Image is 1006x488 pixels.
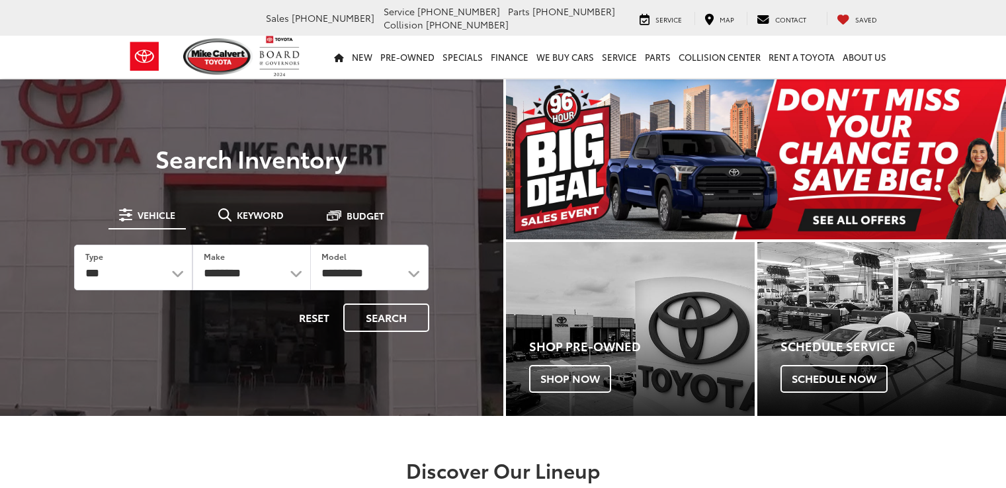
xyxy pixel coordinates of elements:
[506,242,755,416] a: Shop Pre-Owned Shop Now
[747,12,816,25] a: Contact
[757,242,1006,416] a: Schedule Service Schedule Now
[183,38,253,75] img: Mike Calvert Toyota
[266,11,289,24] span: Sales
[532,36,598,78] a: WE BUY CARS
[506,242,755,416] div: Toyota
[757,242,1006,416] div: Toyota
[237,210,284,220] span: Keyword
[855,15,877,24] span: Saved
[288,304,341,332] button: Reset
[348,36,376,78] a: New
[204,251,225,262] label: Make
[384,5,415,18] span: Service
[343,304,429,332] button: Search
[138,210,175,220] span: Vehicle
[85,251,103,262] label: Type
[384,18,423,31] span: Collision
[630,12,692,25] a: Service
[675,36,765,78] a: Collision Center
[529,340,755,353] h4: Shop Pre-Owned
[426,18,509,31] span: [PHONE_NUMBER]
[487,36,532,78] a: Finance
[529,365,611,393] span: Shop Now
[720,15,734,24] span: Map
[56,145,448,171] h3: Search Inventory
[780,340,1006,353] h4: Schedule Service
[120,35,169,78] img: Toyota
[641,36,675,78] a: Parts
[827,12,887,25] a: My Saved Vehicles
[694,12,744,25] a: Map
[780,365,888,393] span: Schedule Now
[655,15,682,24] span: Service
[765,36,839,78] a: Rent a Toyota
[439,36,487,78] a: Specials
[775,15,806,24] span: Contact
[598,36,641,78] a: Service
[839,36,890,78] a: About Us
[532,5,615,18] span: [PHONE_NUMBER]
[508,5,530,18] span: Parts
[376,36,439,78] a: Pre-Owned
[37,459,970,481] h2: Discover Our Lineup
[330,36,348,78] a: Home
[292,11,374,24] span: [PHONE_NUMBER]
[321,251,347,262] label: Model
[417,5,500,18] span: [PHONE_NUMBER]
[347,211,384,220] span: Budget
